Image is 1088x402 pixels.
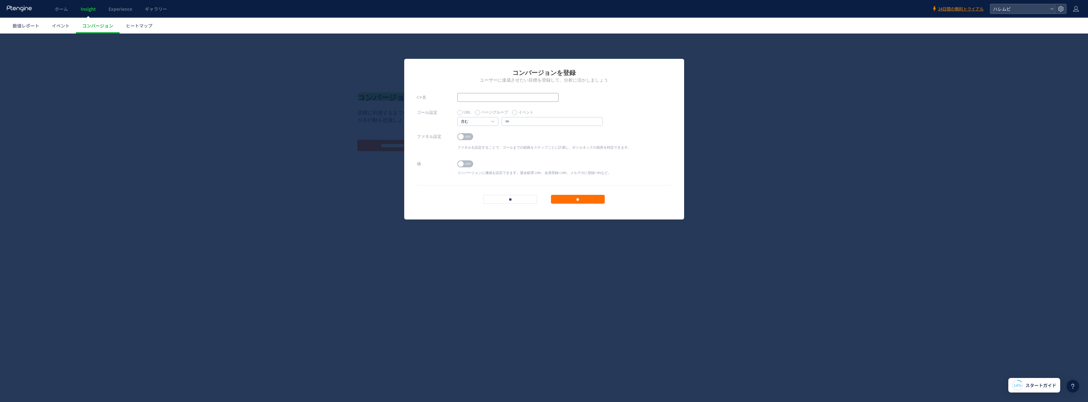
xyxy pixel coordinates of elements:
h1: コンバージョンを登録 [417,35,671,44]
label: ゴール設定 [417,75,457,83]
span: イベント [52,22,70,29]
label: ページグループ [475,75,508,83]
span: ホーム [55,6,68,12]
label: CV名 [417,59,457,68]
span: Experience [108,6,132,12]
span: コンバージョン [82,22,113,29]
span: ハレムビ [991,4,1048,14]
p: ファネルを設定することで、ゴールまでの経路をステップごとに計測し、ボトルネックの箇所を特定できます。 [457,112,631,116]
span: 数値レポート [13,22,39,29]
label: イベント [512,75,534,83]
span: スタートガイド [1025,382,1056,389]
span: 14% [1014,382,1022,388]
p: コンバージョンに価値を設定できます。退会処理-10Pt、会員登録+10Pt、メルマガに登録+5Ptなど。 [457,137,611,142]
span: Insight [81,6,96,12]
a: 14日間の無料トライアル [932,6,984,12]
h2: ユーザーに達成させたい目標を登録して、分析に活かしましょう [417,44,671,50]
a: 含む [461,85,488,91]
label: 値 [417,126,457,135]
span: OFF [463,100,473,107]
span: ギャラリー [145,6,167,12]
label: ファネル設定 [417,99,457,108]
span: ヒートマップ [126,22,152,29]
span: 14日間の無料トライアル [938,6,984,12]
label: URL [457,75,471,83]
span: OFF [463,127,473,134]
